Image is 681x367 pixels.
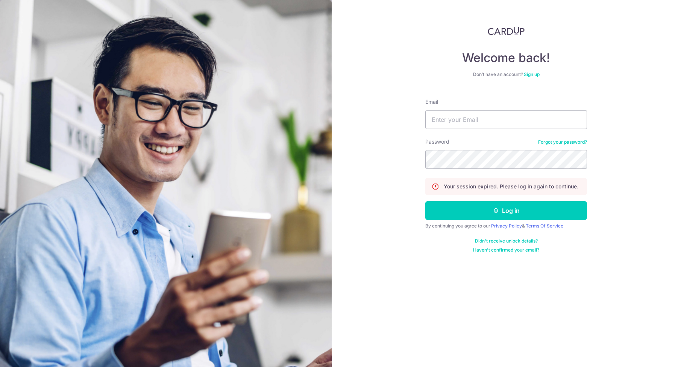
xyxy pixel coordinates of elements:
[425,71,587,77] div: Don’t have an account?
[475,238,538,244] a: Didn't receive unlock details?
[425,201,587,220] button: Log in
[425,98,438,106] label: Email
[473,247,539,253] a: Haven't confirmed your email?
[524,71,540,77] a: Sign up
[425,138,449,146] label: Password
[488,26,525,35] img: CardUp Logo
[425,223,587,229] div: By continuing you agree to our &
[425,110,587,129] input: Enter your Email
[538,139,587,145] a: Forgot your password?
[526,223,563,229] a: Terms Of Service
[444,183,578,190] p: Your session expired. Please log in again to continue.
[491,223,522,229] a: Privacy Policy
[425,50,587,65] h4: Welcome back!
